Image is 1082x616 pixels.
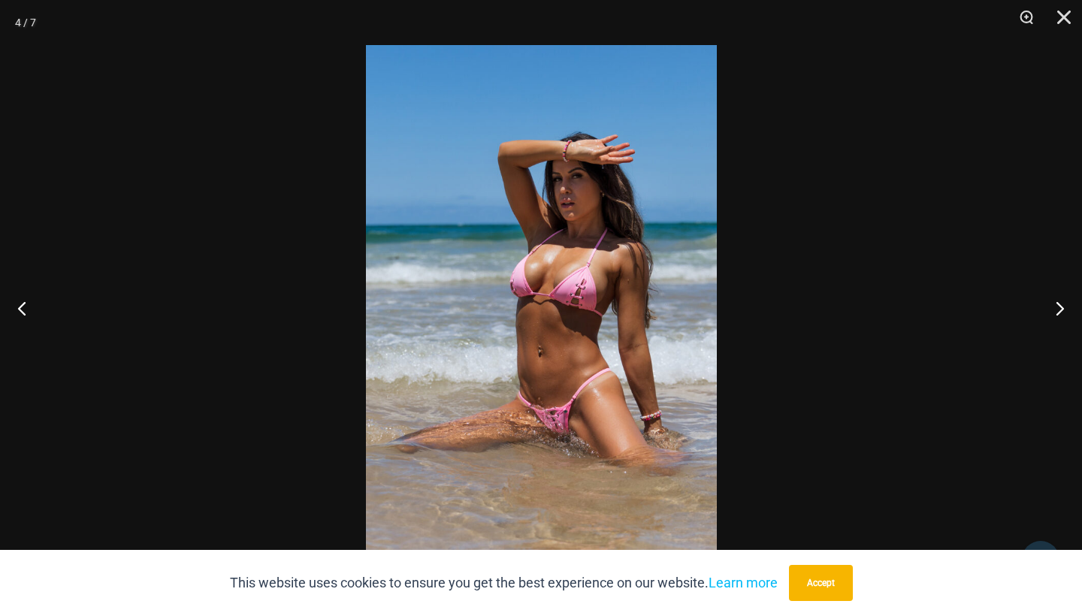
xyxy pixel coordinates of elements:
[230,572,778,594] p: This website uses cookies to ensure you get the best experience on our website.
[15,11,36,34] div: 4 / 7
[709,575,778,590] a: Learn more
[789,565,853,601] button: Accept
[366,45,717,571] img: Link Pop Pink 3070 Top 4855 Bottom 04
[1026,270,1082,346] button: Next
